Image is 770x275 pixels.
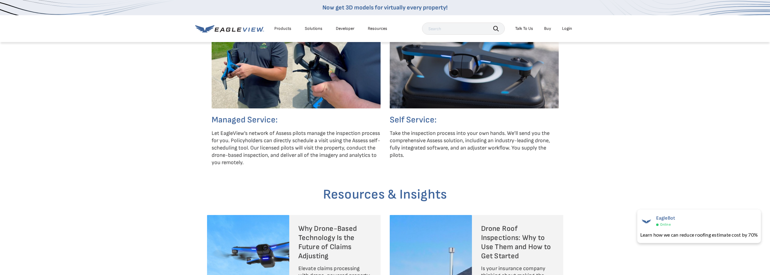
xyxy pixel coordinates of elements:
[305,26,322,31] div: Solutions
[274,26,291,31] div: Products
[390,115,559,125] h5: Self Service:
[368,26,387,31] div: Resources
[656,215,675,221] span: EagleBot
[481,224,554,261] h5: Drone Roof Inspections: Why to Use Them and How to Get Started
[390,130,559,159] p: Take the inspection process into your own hands. We’ll send you the comprehensive Assess solution...
[422,23,505,35] input: Search
[640,231,758,238] div: Learn how we can reduce roofing estimate cost by 70%
[336,26,354,31] a: Developer
[298,224,371,261] h5: Why Drone-Based Technology Is the Future of Claims Adjusting
[207,186,563,203] h2: Resources & Insights
[562,26,572,31] div: Login
[640,215,652,227] img: EagleBot
[212,130,381,166] p: Let EagleView’s network of Assess pilots manage the inspection process for you. Policyholders can...
[544,26,551,31] a: Buy
[212,115,381,125] h5: Managed Service:
[322,4,448,11] a: Now get 3D models for virtually every property!
[660,222,671,227] span: Online
[515,26,533,31] div: Talk To Us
